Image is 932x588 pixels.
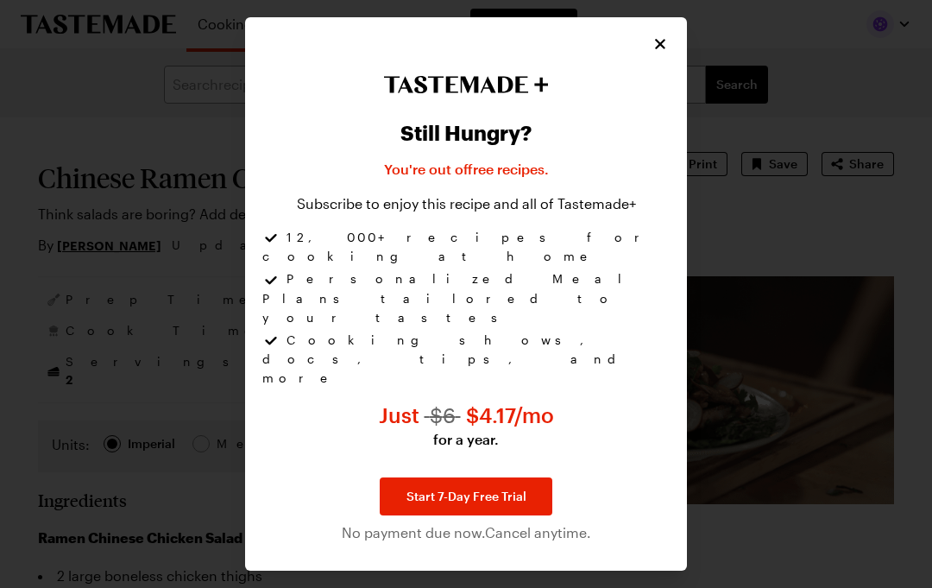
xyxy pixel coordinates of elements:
[406,488,526,505] span: Start 7-Day Free Trial
[379,401,554,450] p: Just $4.17 per month for a year instead of $6
[380,477,552,515] a: Start 7-Day Free Trial
[342,522,591,543] span: No payment due now. Cancel anytime.
[400,121,532,145] h2: Still Hungry?
[651,35,670,54] button: Close
[262,269,670,330] li: Personalized Meal Plans tailored to your tastes
[425,402,461,427] span: $ 6
[262,228,670,269] li: 12,000+ recipes for cooking at home
[297,193,636,214] p: Subscribe to enjoy this recipe and all of Tastemade+
[262,331,670,388] li: Cooking shows, docs, tips, and more
[384,159,549,180] p: You're out of free recipes .
[379,402,554,427] span: Just $ 4.17 /mo
[383,76,549,93] img: Tastemade+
